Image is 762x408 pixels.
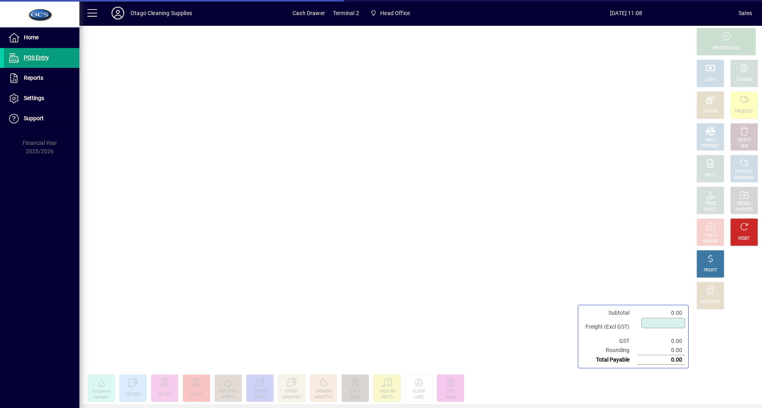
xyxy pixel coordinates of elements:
div: CHARGE [737,77,752,83]
div: TUFFIE [349,389,362,395]
span: Reports [24,75,43,81]
div: PARTS [381,395,393,400]
td: 0.00 [637,346,685,355]
td: Total Payable [581,355,637,365]
span: Support [24,115,44,121]
div: CS1402 [158,392,171,398]
div: ECO [447,389,454,395]
div: EFTPOS [703,109,718,115]
div: CS7006 [253,389,267,395]
div: VACUUM [379,389,395,395]
a: Support [4,109,79,129]
div: JUMBO [253,395,267,400]
div: LINE [740,143,748,149]
div: INVOICE [703,239,718,244]
div: SELECT [704,207,718,213]
div: PRODUCT [735,109,753,115]
div: CASH [705,77,716,83]
span: [DATE] 11:08 [514,7,739,19]
div: PRODUCT [701,143,719,149]
div: WRAPPED [283,395,301,400]
span: Settings [24,95,44,101]
div: MISC [706,137,715,143]
div: 2HPDC1 [221,395,236,400]
td: Rounding [581,346,637,355]
td: Freight (Excl GST) [581,318,637,337]
div: PROFIT [704,268,717,273]
div: 8ARNBIS [316,389,331,395]
td: Subtotal [581,308,637,318]
div: PROCESS SALE [712,45,740,51]
div: NOTE [705,172,716,178]
a: Settings [4,89,79,108]
div: INVOICES [735,207,752,213]
div: CARE [414,395,423,400]
div: PRODUCT [735,169,753,175]
span: POS Entry [24,54,49,61]
div: BAGS [445,395,456,400]
div: Otago Cleaning Supplies [131,7,192,19]
div: RECALL [737,201,751,207]
span: Home [24,34,38,40]
span: Head Office [367,6,413,20]
span: Cash Drawer [292,7,325,19]
div: CS1055 [126,392,140,398]
td: 0.00 [637,337,685,346]
div: CS1001 [285,389,298,395]
div: RESET [738,236,750,242]
div: DISCOUNT [701,299,720,305]
td: 0.00 [637,308,685,318]
div: HOT CHOC [218,389,238,395]
div: DELETE [737,137,751,143]
div: ARNOTTS [314,395,333,400]
span: Head Office [380,7,410,19]
a: Reports [4,68,79,88]
div: CS1421 [190,392,203,398]
div: Fragrance [92,389,110,395]
div: BAGS [350,395,360,400]
div: SUMMARY [734,175,754,181]
span: Terminal 2 [333,7,359,19]
a: Home [4,28,79,48]
div: Sachets [94,395,108,400]
div: HOLD [705,233,716,239]
td: 0.00 [637,355,685,365]
div: Sales [739,7,752,19]
button: Profile [105,6,131,20]
td: GST [581,337,637,346]
div: PRICE [705,201,716,207]
div: FLOOR [412,389,425,395]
